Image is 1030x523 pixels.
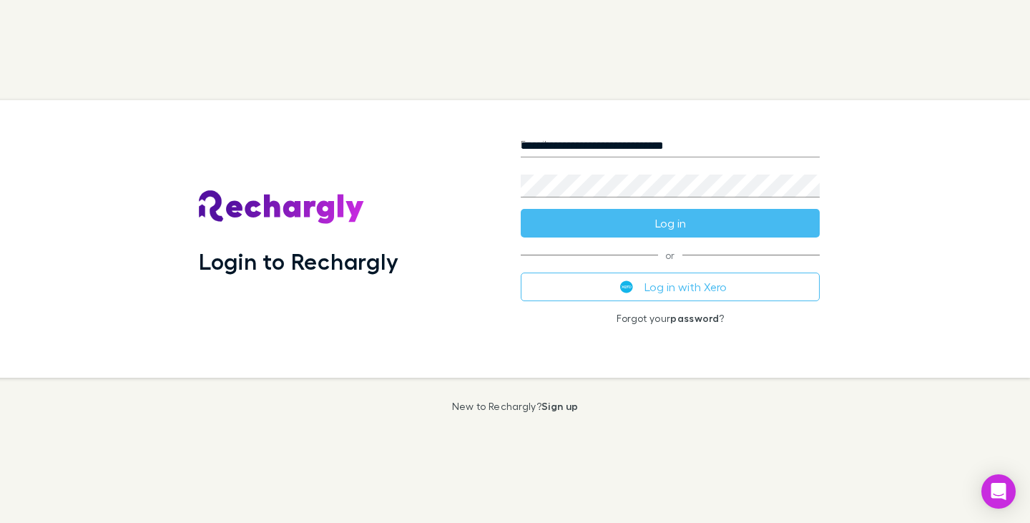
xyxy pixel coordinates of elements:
h1: Login to Rechargly [199,248,398,275]
p: New to Rechargly? [452,401,579,412]
img: Xero's logo [620,280,633,293]
button: Log in with Xero [521,273,820,301]
img: Rechargly's Logo [199,190,365,225]
div: Open Intercom Messenger [981,474,1016,509]
a: password [670,312,719,324]
p: Forgot your ? [521,313,820,324]
a: Sign up [541,400,578,412]
button: Log in [521,209,820,238]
